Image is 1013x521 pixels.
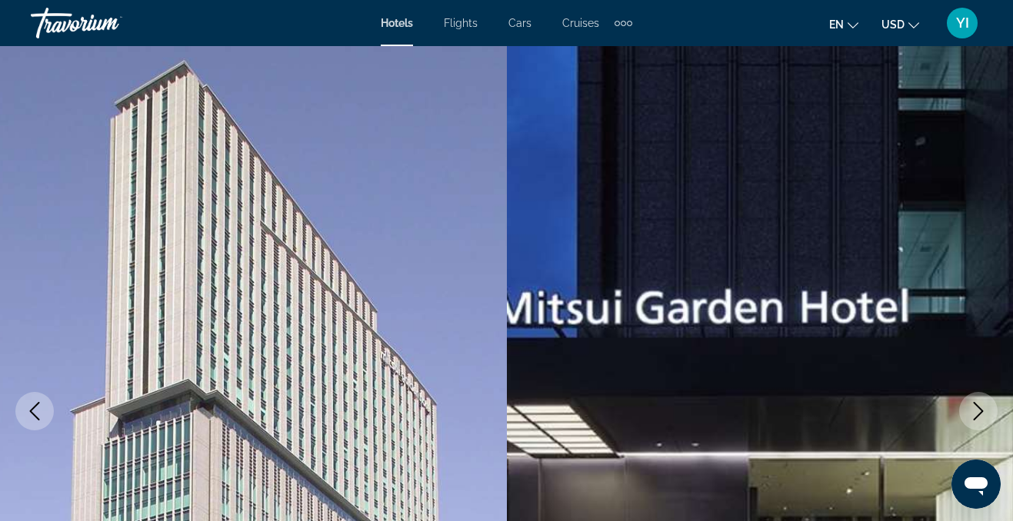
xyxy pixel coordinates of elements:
button: Change currency [881,13,919,35]
button: Change language [829,13,858,35]
button: Next image [959,392,998,430]
span: en [829,18,844,31]
a: Hotels [381,17,413,29]
button: User Menu [942,7,982,39]
a: Travorium [31,3,185,43]
iframe: Кнопка запуска окна обмена сообщениями [951,460,1001,509]
button: Extra navigation items [615,11,632,35]
a: Cruises [562,17,599,29]
a: Cars [508,17,531,29]
span: USD [881,18,905,31]
button: Previous image [15,392,54,430]
a: Flights [444,17,478,29]
span: YI [956,15,969,31]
